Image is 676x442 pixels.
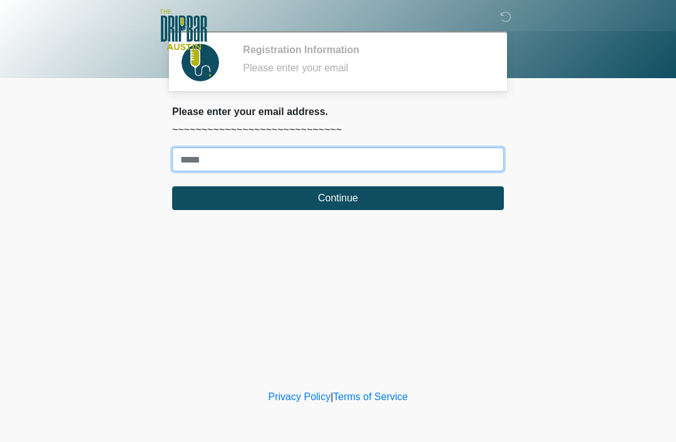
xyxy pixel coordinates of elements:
p: ~~~~~~~~~~~~~~~~~~~~~~~~~~~~~ [172,123,504,138]
img: Agent Avatar [182,44,219,81]
a: | [330,391,333,402]
h2: Please enter your email address. [172,106,504,118]
a: Terms of Service [333,391,407,402]
button: Continue [172,186,504,210]
a: Privacy Policy [269,391,331,402]
img: The DRIPBaR - Austin The Domain Logo [160,9,207,50]
div: Please enter your email [243,61,485,76]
